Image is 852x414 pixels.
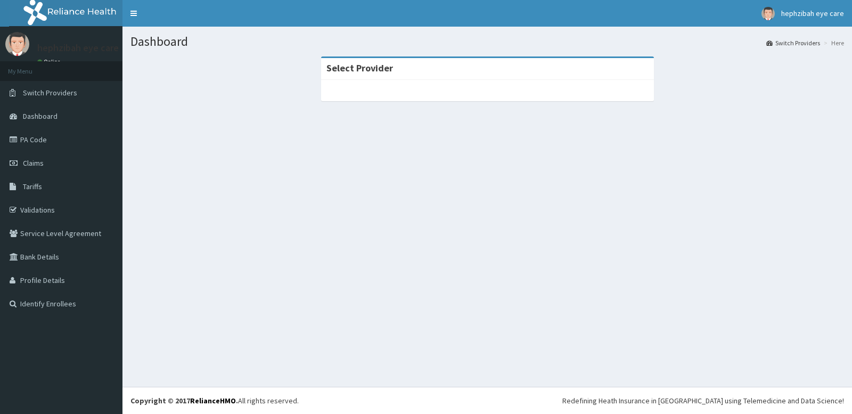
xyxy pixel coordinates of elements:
[5,32,29,56] img: User Image
[23,111,58,121] span: Dashboard
[37,43,119,53] p: hephzibah eye care
[23,182,42,191] span: Tariffs
[122,387,852,414] footer: All rights reserved.
[130,396,238,405] strong: Copyright © 2017 .
[821,38,844,47] li: Here
[23,88,77,98] span: Switch Providers
[23,158,44,168] span: Claims
[130,35,844,48] h1: Dashboard
[766,38,820,47] a: Switch Providers
[326,62,393,74] strong: Select Provider
[562,395,844,406] div: Redefining Heath Insurance in [GEOGRAPHIC_DATA] using Telemedicine and Data Science!
[190,396,236,405] a: RelianceHMO
[761,7,775,20] img: User Image
[781,9,844,18] span: hephzibah eye care
[37,58,63,66] a: Online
